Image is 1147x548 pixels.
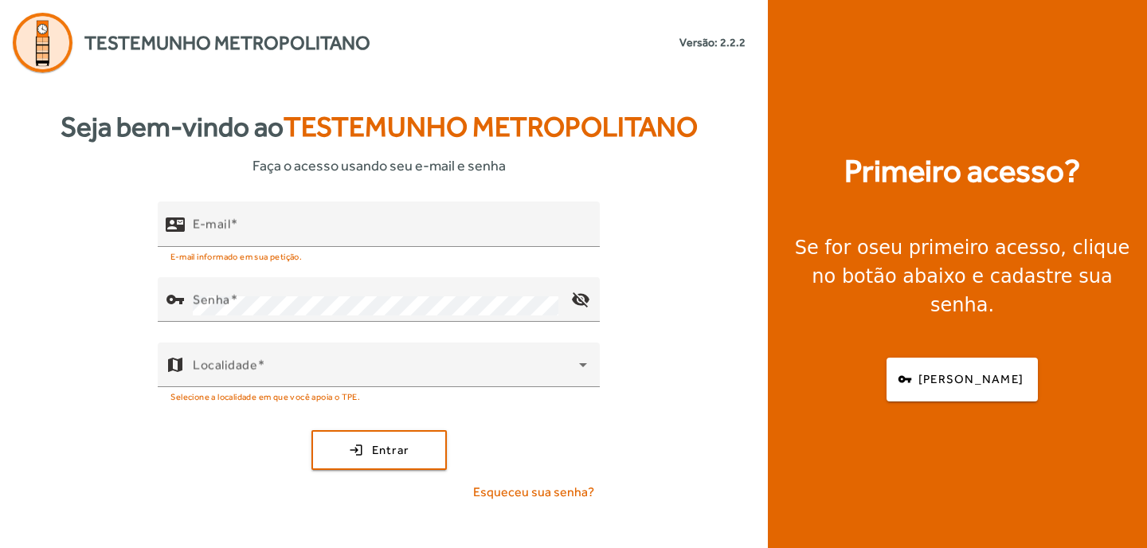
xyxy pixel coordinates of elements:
[562,280,601,319] mat-icon: visibility_off
[869,237,1061,259] strong: seu primeiro acesso
[193,216,230,231] mat-label: E-mail
[193,357,257,372] mat-label: Localidade
[170,387,360,405] mat-hint: Selecione a localidade em que você apoia o TPE.
[61,106,698,148] strong: Seja bem-vindo ao
[84,29,370,57] span: Testemunho Metropolitano
[193,292,230,307] mat-label: Senha
[918,370,1024,389] span: [PERSON_NAME]
[473,483,594,502] span: Esqueceu sua senha?
[887,358,1038,401] button: [PERSON_NAME]
[170,247,302,264] mat-hint: E-mail informado em sua petição.
[844,147,1080,195] strong: Primeiro acesso?
[166,290,185,309] mat-icon: vpn_key
[311,430,447,470] button: Entrar
[166,214,185,233] mat-icon: contact_mail
[166,355,185,374] mat-icon: map
[252,155,506,176] span: Faça o acesso usando seu e-mail e senha
[679,34,746,51] small: Versão: 2.2.2
[284,111,698,143] span: Testemunho Metropolitano
[13,13,72,72] img: Logo Agenda
[372,441,409,460] span: Entrar
[787,233,1137,319] div: Se for o , clique no botão abaixo e cadastre sua senha.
